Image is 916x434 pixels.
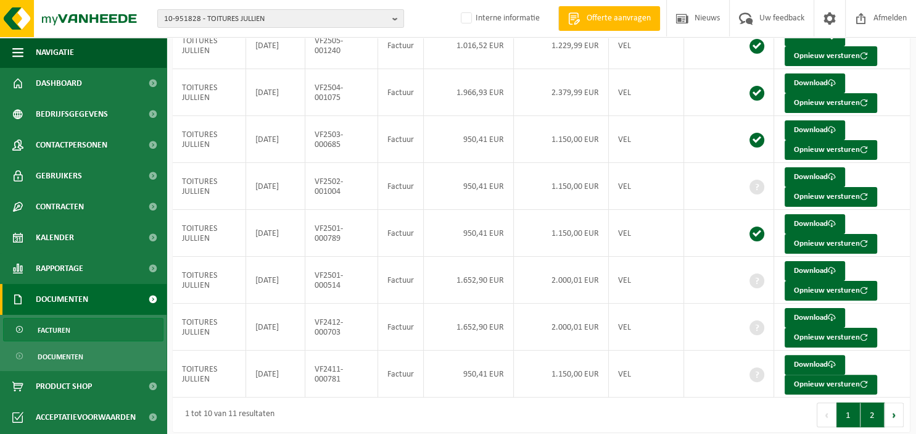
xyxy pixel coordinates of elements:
a: Download [785,308,845,328]
td: 2.000,01 EUR [514,304,609,351]
td: Factuur [378,163,424,210]
td: VF2503-000685 [305,116,378,163]
button: Opnieuw versturen [785,375,877,394]
td: VF2504-001075 [305,69,378,116]
td: 1.652,90 EUR [424,257,514,304]
td: [DATE] [246,210,305,257]
button: Opnieuw versturen [785,328,877,348]
span: Offerte aanvragen [584,12,654,25]
a: Download [785,73,845,93]
button: Previous [817,403,836,427]
td: Factuur [378,304,424,351]
td: VEL [609,257,684,304]
span: Gebruikers [36,161,82,191]
span: Contracten [36,191,84,222]
td: [DATE] [246,163,305,210]
div: 1 tot 10 van 11 resultaten [179,404,274,426]
td: [DATE] [246,69,305,116]
td: VEL [609,304,684,351]
span: Documenten [36,284,88,315]
a: Documenten [3,344,163,368]
td: VF2411-000781 [305,351,378,398]
td: 950,41 EUR [424,116,514,163]
td: TOITURES JULLIEN [173,22,246,69]
label: Interne informatie [458,9,540,28]
td: Factuur [378,116,424,163]
td: 1.652,90 EUR [424,304,514,351]
a: Facturen [3,318,163,341]
button: Opnieuw versturen [785,93,877,113]
td: TOITURES JULLIEN [173,69,246,116]
span: 10-951828 - TOITURES JULLIEN [164,10,387,28]
td: 1.229,99 EUR [514,22,609,69]
td: VEL [609,116,684,163]
td: TOITURES JULLIEN [173,351,246,398]
td: TOITURES JULLIEN [173,210,246,257]
td: [DATE] [246,351,305,398]
span: Contactpersonen [36,130,107,161]
button: Opnieuw versturen [785,140,877,160]
td: 1.150,00 EUR [514,163,609,210]
a: Download [785,214,845,234]
span: Documenten [38,345,83,369]
a: Download [785,120,845,140]
button: 10-951828 - TOITURES JULLIEN [157,9,404,28]
td: 2.000,01 EUR [514,257,609,304]
td: Factuur [378,210,424,257]
td: VEL [609,22,684,69]
span: Product Shop [36,371,92,402]
td: VF2505-001240 [305,22,378,69]
td: [DATE] [246,304,305,351]
button: Opnieuw versturen [785,187,877,207]
span: Bedrijfsgegevens [36,99,108,130]
td: TOITURES JULLIEN [173,304,246,351]
td: VF2501-000514 [305,257,378,304]
span: Acceptatievoorwaarden [36,402,136,433]
td: VEL [609,69,684,116]
td: 950,41 EUR [424,351,514,398]
td: [DATE] [246,22,305,69]
span: Dashboard [36,68,82,99]
td: TOITURES JULLIEN [173,116,246,163]
a: Download [785,167,845,187]
button: 2 [860,403,885,427]
td: TOITURES JULLIEN [173,163,246,210]
td: VF2412-000703 [305,304,378,351]
td: VEL [609,210,684,257]
button: Next [885,403,904,427]
td: VF2502-001004 [305,163,378,210]
button: Opnieuw versturen [785,234,877,254]
td: VEL [609,163,684,210]
td: Factuur [378,351,424,398]
a: Download [785,355,845,375]
td: 2.379,99 EUR [514,69,609,116]
span: Facturen [38,319,70,342]
button: Opnieuw versturen [785,46,877,66]
td: [DATE] [246,257,305,304]
td: 950,41 EUR [424,163,514,210]
button: Opnieuw versturen [785,281,877,301]
td: 1.016,52 EUR [424,22,514,69]
td: [DATE] [246,116,305,163]
a: Download [785,261,845,281]
span: Rapportage [36,253,83,284]
td: 1.150,00 EUR [514,351,609,398]
td: TOITURES JULLIEN [173,257,246,304]
td: 1.966,93 EUR [424,69,514,116]
a: Offerte aanvragen [558,6,660,31]
span: Navigatie [36,37,74,68]
button: 1 [836,403,860,427]
td: VF2501-000789 [305,210,378,257]
td: 950,41 EUR [424,210,514,257]
td: 1.150,00 EUR [514,116,609,163]
span: Kalender [36,222,74,253]
td: Factuur [378,22,424,69]
td: VEL [609,351,684,398]
td: 1.150,00 EUR [514,210,609,257]
td: Factuur [378,257,424,304]
td: Factuur [378,69,424,116]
